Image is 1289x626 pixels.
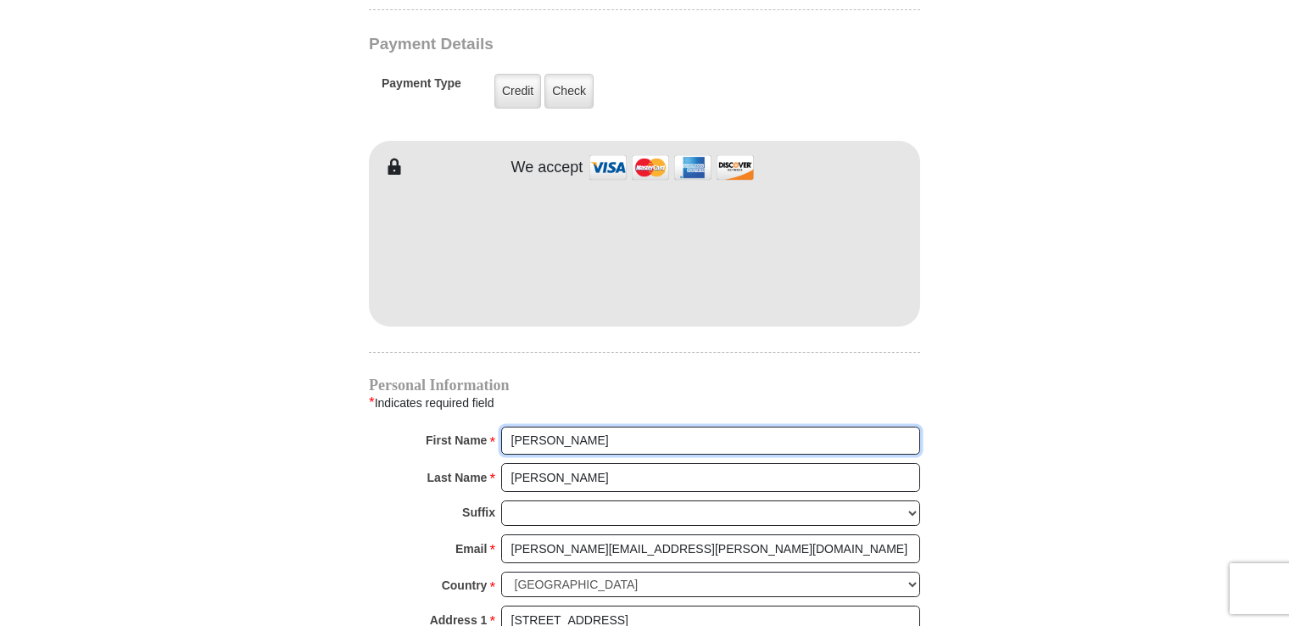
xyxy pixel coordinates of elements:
img: credit cards accepted [587,149,756,186]
label: Credit [494,74,541,109]
strong: Country [442,573,488,597]
h3: Payment Details [369,35,801,54]
strong: Last Name [427,466,488,489]
strong: First Name [426,428,487,452]
strong: Suffix [462,500,495,524]
strong: Email [455,537,487,561]
h5: Payment Type [382,76,461,99]
label: Check [544,74,594,109]
h4: We accept [511,159,583,177]
h4: Personal Information [369,378,920,392]
div: Indicates required field [369,392,920,414]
